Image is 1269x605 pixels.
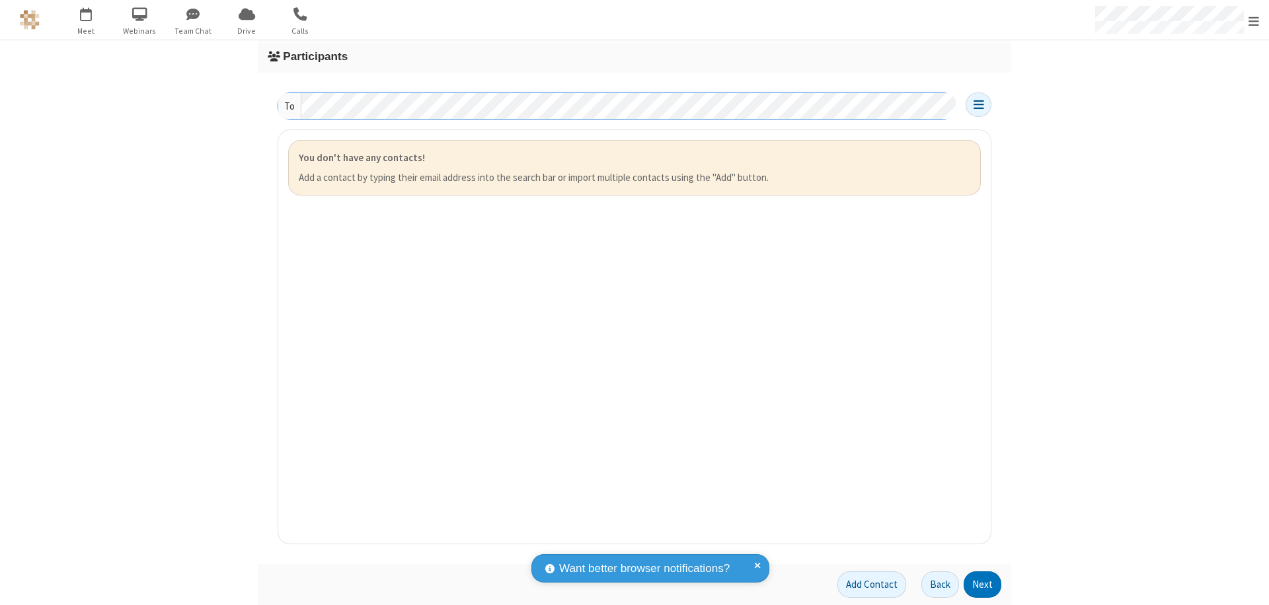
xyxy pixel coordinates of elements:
iframe: Chat [1236,571,1259,596]
button: Add Contact [837,571,906,598]
strong: You don't have any contacts! [299,151,425,164]
span: Meet [61,25,111,37]
h3: Participants [268,50,1001,63]
span: Add Contact [846,578,898,590]
span: Webinars [115,25,165,37]
img: QA Selenium DO NOT DELETE OR CHANGE [20,10,40,30]
button: Next [964,571,1001,598]
span: Drive [222,25,272,37]
span: Team Chat [169,25,218,37]
span: Want better browser notifications? [559,560,730,577]
div: To [278,93,301,119]
button: Open menu [966,92,991,117]
p: Add a contact by typing their email address into the search bar or import multiple contacts using... [299,170,970,186]
span: Calls [276,25,325,37]
button: Back [921,571,959,598]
